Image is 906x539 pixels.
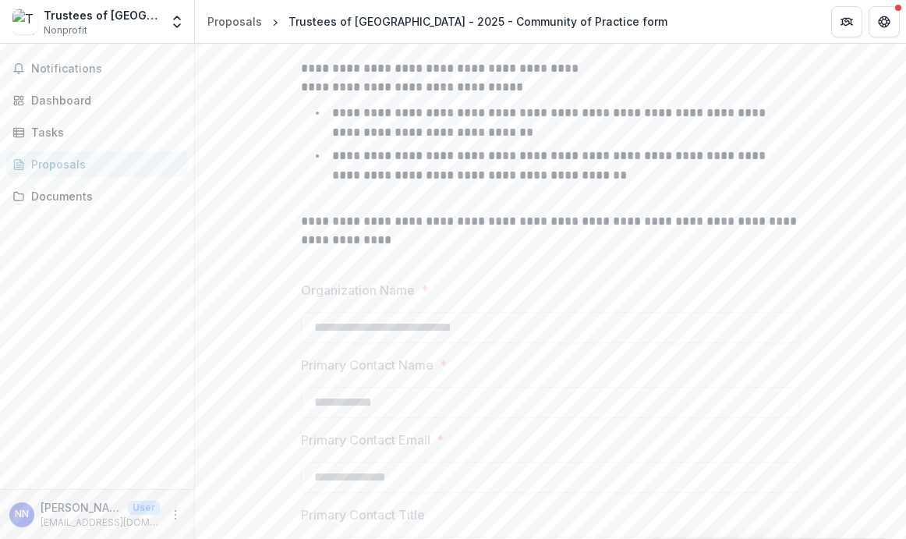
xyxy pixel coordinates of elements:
p: Primary Contact Email [301,431,430,449]
div: Proposals [31,156,175,172]
div: Tasks [31,124,175,140]
p: Primary Contact Title [301,505,425,524]
button: Get Help [869,6,900,37]
span: Nonprofit [44,23,87,37]
div: Dashboard [31,92,175,108]
p: Primary Contact Name [301,356,434,374]
div: Documents [31,188,175,204]
p: [EMAIL_ADDRESS][DOMAIN_NAME] [41,516,160,530]
a: Dashboard [6,87,188,113]
div: Nancy Nelson [15,509,29,519]
p: Organization Name [301,281,415,300]
button: Partners [831,6,862,37]
a: Tasks [6,119,188,145]
button: More [166,505,185,524]
p: User [128,501,160,515]
span: Notifications [31,62,182,76]
p: [PERSON_NAME] [41,499,122,516]
button: Notifications [6,56,188,81]
div: Trustees of [GEOGRAPHIC_DATA] - 2025 - Community of Practice form [288,13,667,30]
nav: breadcrumb [201,10,674,33]
button: Open entity switcher [166,6,188,37]
a: Documents [6,183,188,209]
a: Proposals [201,10,268,33]
div: Proposals [207,13,262,30]
div: Trustees of [GEOGRAPHIC_DATA] [44,7,160,23]
img: Trustees of Boston University [12,9,37,34]
a: Proposals [6,151,188,177]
